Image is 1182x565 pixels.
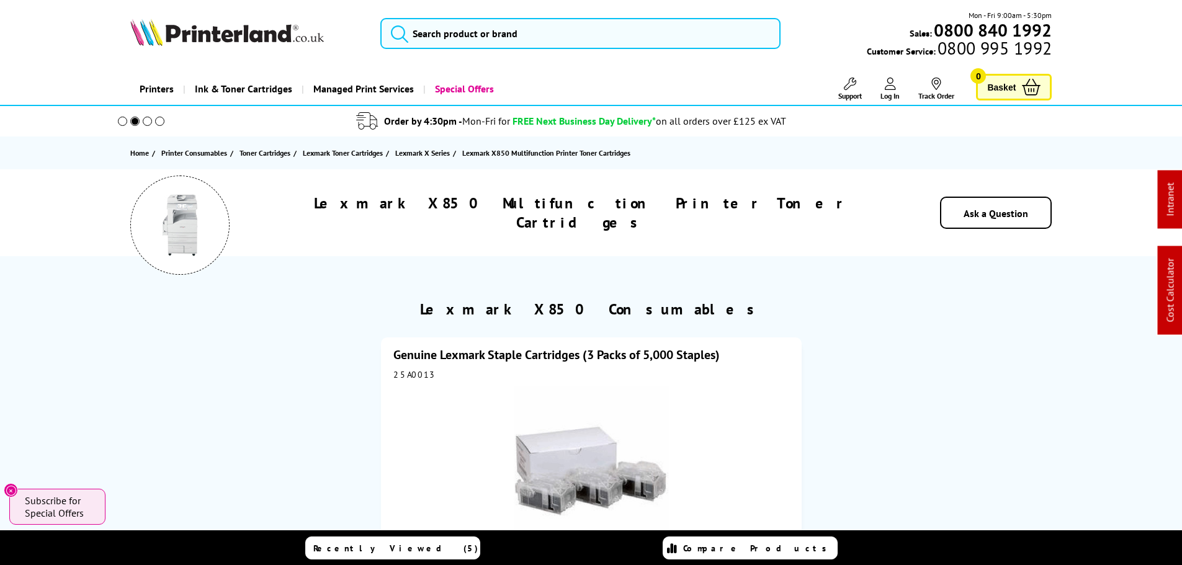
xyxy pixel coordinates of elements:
span: Toner Cartridges [240,146,290,159]
span: Lexmark X850 Multifunction Printer Toner Cartridges [462,148,630,158]
a: Home [130,146,152,159]
div: on all orders over £125 ex VAT [656,115,786,127]
span: 0800 995 1992 [936,42,1052,54]
span: FREE Next Business Day Delivery* [513,115,656,127]
span: Printer Consumables [161,146,227,159]
span: Subscribe for Special Offers [25,494,93,519]
span: Sales: [910,27,932,39]
h2: Lexmark X850 Consumables [420,300,762,319]
span: Lexmark Toner Cartridges [303,146,383,159]
a: Cost Calculator [1164,259,1176,323]
div: 25A0013 [393,369,789,380]
span: 0 [970,68,986,84]
a: Lexmark X Series [395,146,453,159]
a: Ask a Question [964,207,1028,220]
li: modal_delivery [101,110,1042,132]
b: 0800 840 1992 [934,19,1052,42]
span: Recently Viewed (5) [313,543,478,554]
a: Managed Print Services [302,73,423,105]
a: Printer Consumables [161,146,230,159]
a: Intranet [1164,183,1176,216]
a: Log In [880,78,900,100]
span: Log In [880,91,900,100]
span: Customer Service: [867,42,1052,57]
a: Printerland Logo [130,19,365,48]
span: Mon - Fri 9:00am - 5:30pm [969,9,1052,21]
h1: Lexmark X850 Multifunction Printer Toner Cartridges [267,194,894,232]
input: Search product or brand [380,18,781,49]
span: Order by 4:30pm - [384,115,510,127]
a: Toner Cartridges [240,146,293,159]
a: Basket 0 [976,74,1052,100]
a: Ink & Toner Cartridges [183,73,302,105]
img: Lexmark Staple Cartridges (3 Packs of 5,000 Staples) [514,386,669,541]
button: Close [4,483,18,497]
img: Printerland Logo [130,19,324,46]
a: Track Order [918,78,954,100]
span: Compare Products [683,543,833,554]
span: Ink & Toner Cartridges [195,73,292,105]
a: Genuine Lexmark Staple Cartridges (3 Packs of 5,000 Staples) [393,347,720,363]
a: Special Offers [423,73,503,105]
a: Support [838,78,862,100]
img: Lexmark X850 Multifunction Printer Toner Cartridges [149,194,211,256]
a: 0800 840 1992 [932,24,1052,36]
span: Basket [987,79,1016,96]
a: Printers [130,73,183,105]
span: Mon-Fri for [462,115,510,127]
a: Lexmark Toner Cartridges [303,146,386,159]
span: Support [838,91,862,100]
a: Compare Products [663,536,838,559]
span: Lexmark X Series [395,146,450,159]
a: Recently Viewed (5) [305,536,480,559]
